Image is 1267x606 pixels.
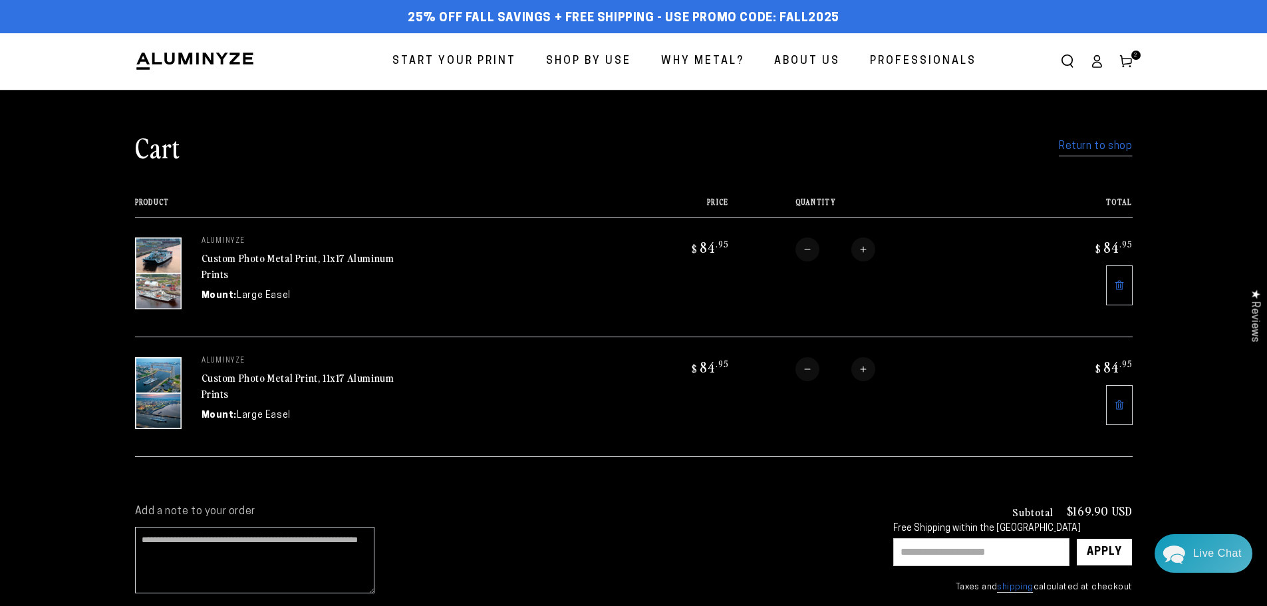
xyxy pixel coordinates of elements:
a: Shop By Use [536,44,641,79]
img: 11"x17" C Rectangle White Glossy Aluminyzed Photo [135,357,182,429]
span: Shop By Use [546,52,631,71]
img: 11"x17" C Rectangle White Glossy Aluminyzed Photo [135,237,182,309]
bdi: 84 [1093,237,1133,256]
dt: Mount: [202,408,237,422]
span: Why Metal? [661,52,744,71]
h3: Subtotal [1012,506,1054,517]
sup: .95 [1119,358,1133,369]
span: About Us [774,52,840,71]
div: Apply [1087,539,1122,565]
span: $ [692,362,698,375]
span: $ [1095,362,1101,375]
span: $ [1095,242,1101,255]
p: $169.90 USD [1067,505,1133,517]
a: About Us [764,44,850,79]
dd: Large Easel [237,408,291,422]
th: Total [1016,198,1133,217]
bdi: 84 [690,237,729,256]
a: Custom Photo Metal Print, 11x17 Aluminum Prints [202,370,394,402]
p: aluminyze [202,357,401,365]
th: Product [135,198,613,217]
div: Contact Us Directly [1193,534,1242,573]
dd: Large Easel [237,289,291,303]
p: aluminyze [202,237,401,245]
th: Quantity [729,198,1016,217]
a: Start Your Print [382,44,526,79]
sup: .95 [1119,238,1133,249]
dt: Mount: [202,289,237,303]
a: shipping [997,583,1033,593]
input: Quantity for Custom Photo Metal Print, 11x17 Aluminum Prints [819,237,851,261]
small: Taxes and calculated at checkout [893,581,1133,594]
a: Remove 11"x17" C Rectangle White Glossy Aluminyzed Photo [1106,265,1133,305]
a: Why Metal? [651,44,754,79]
summary: Search our site [1053,47,1082,76]
span: 2 [1134,51,1138,60]
input: Quantity for Custom Photo Metal Print, 11x17 Aluminum Prints [819,357,851,381]
bdi: 84 [690,357,729,376]
h1: Cart [135,130,180,164]
span: $ [692,242,698,255]
th: Price [613,198,729,217]
bdi: 84 [1093,357,1133,376]
span: Professionals [870,52,976,71]
span: 25% off FALL Savings + Free Shipping - Use Promo Code: FALL2025 [408,11,839,26]
sup: .95 [716,238,729,249]
sup: .95 [716,358,729,369]
a: Custom Photo Metal Print, 11x17 Aluminum Prints [202,250,394,282]
div: Chat widget toggle [1155,534,1252,573]
a: Professionals [860,44,986,79]
div: Click to open Judge.me floating reviews tab [1242,279,1267,353]
a: Remove 11"x17" C Rectangle White Glossy Aluminyzed Photo [1106,385,1133,425]
a: Return to shop [1059,137,1132,156]
label: Add a note to your order [135,505,867,519]
img: Aluminyze [135,51,255,71]
span: Start Your Print [392,52,516,71]
div: Free Shipping within the [GEOGRAPHIC_DATA] [893,524,1133,535]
